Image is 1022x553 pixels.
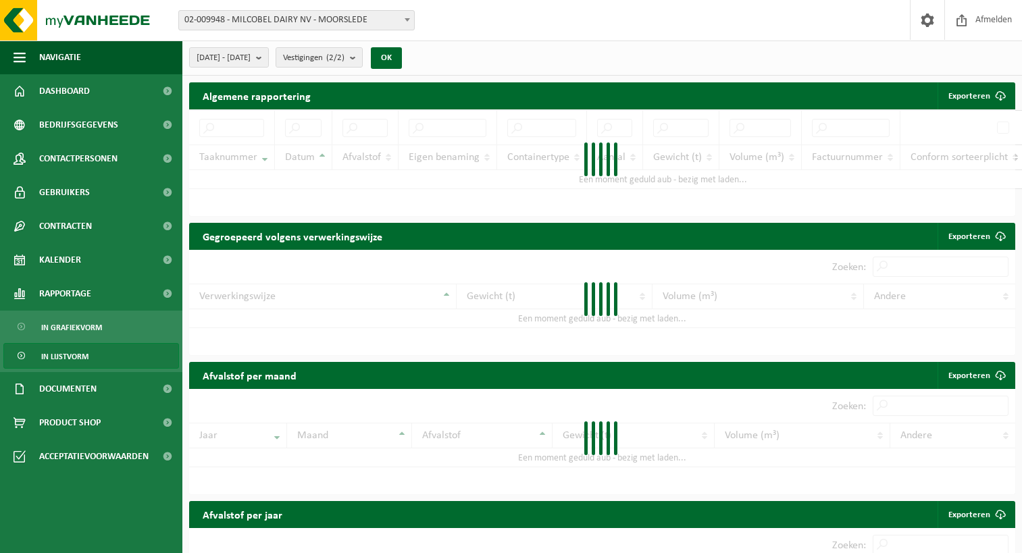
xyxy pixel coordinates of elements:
[39,243,81,277] span: Kalender
[276,47,363,68] button: Vestigingen(2/2)
[179,11,414,30] span: 02-009948 - MILCOBEL DAIRY NV - MOORSLEDE
[39,209,92,243] span: Contracten
[938,362,1014,389] a: Exporteren
[39,372,97,406] span: Documenten
[41,315,102,340] span: In grafiekvorm
[938,223,1014,250] a: Exporteren
[189,501,296,527] h2: Afvalstof per jaar
[39,406,101,440] span: Product Shop
[189,223,396,249] h2: Gegroepeerd volgens verwerkingswijze
[178,10,415,30] span: 02-009948 - MILCOBEL DAIRY NV - MOORSLEDE
[39,142,118,176] span: Contactpersonen
[3,314,179,340] a: In grafiekvorm
[3,343,179,369] a: In lijstvorm
[39,108,118,142] span: Bedrijfsgegevens
[39,74,90,108] span: Dashboard
[39,41,81,74] span: Navigatie
[371,47,402,69] button: OK
[326,53,344,62] count: (2/2)
[938,501,1014,528] a: Exporteren
[189,47,269,68] button: [DATE] - [DATE]
[39,277,91,311] span: Rapportage
[39,176,90,209] span: Gebruikers
[189,82,324,109] h2: Algemene rapportering
[41,344,88,369] span: In lijstvorm
[189,362,310,388] h2: Afvalstof per maand
[39,440,149,473] span: Acceptatievoorwaarden
[197,48,251,68] span: [DATE] - [DATE]
[283,48,344,68] span: Vestigingen
[938,82,1014,109] button: Exporteren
